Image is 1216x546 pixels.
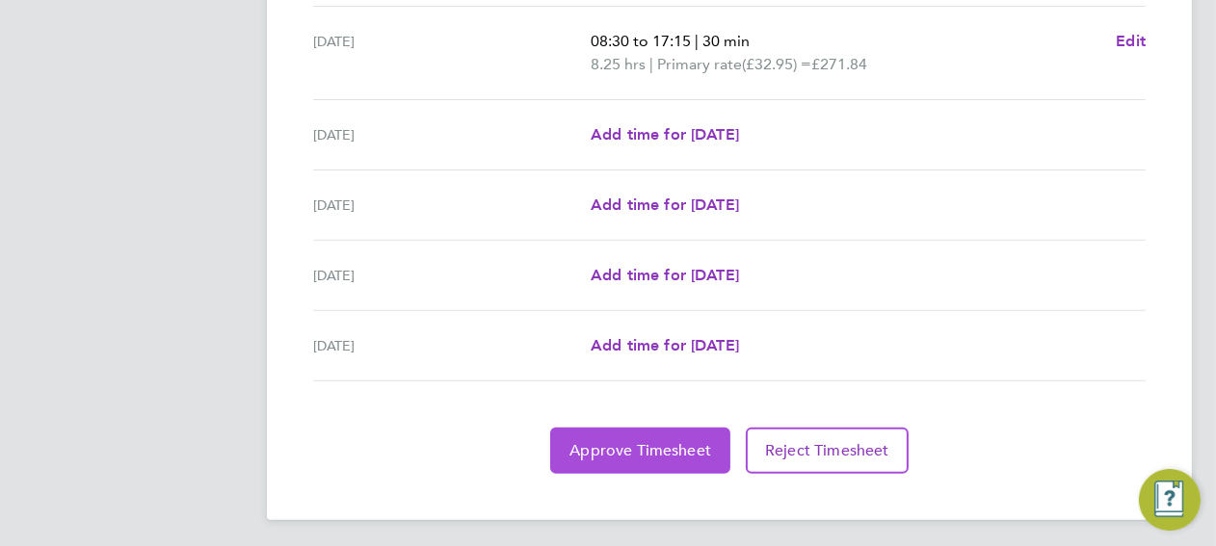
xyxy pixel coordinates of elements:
[591,32,691,50] span: 08:30 to 17:15
[591,266,739,284] span: Add time for [DATE]
[649,55,653,73] span: |
[591,336,739,354] span: Add time for [DATE]
[1116,30,1146,53] a: Edit
[811,55,867,73] span: £271.84
[742,55,811,73] span: (£32.95) =
[765,441,889,460] span: Reject Timesheet
[591,334,739,357] a: Add time for [DATE]
[313,30,591,76] div: [DATE]
[746,428,909,474] button: Reject Timesheet
[550,428,730,474] button: Approve Timesheet
[591,264,739,287] a: Add time for [DATE]
[591,125,739,143] span: Add time for [DATE]
[313,194,591,217] div: [DATE]
[313,123,591,146] div: [DATE]
[569,441,711,460] span: Approve Timesheet
[657,53,742,76] span: Primary rate
[591,195,739,214] span: Add time for [DATE]
[1116,32,1146,50] span: Edit
[313,264,591,287] div: [DATE]
[591,194,739,217] a: Add time for [DATE]
[591,123,739,146] a: Add time for [DATE]
[695,32,699,50] span: |
[702,32,750,50] span: 30 min
[591,55,646,73] span: 8.25 hrs
[1139,469,1201,531] button: Engage Resource Center
[313,334,591,357] div: [DATE]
